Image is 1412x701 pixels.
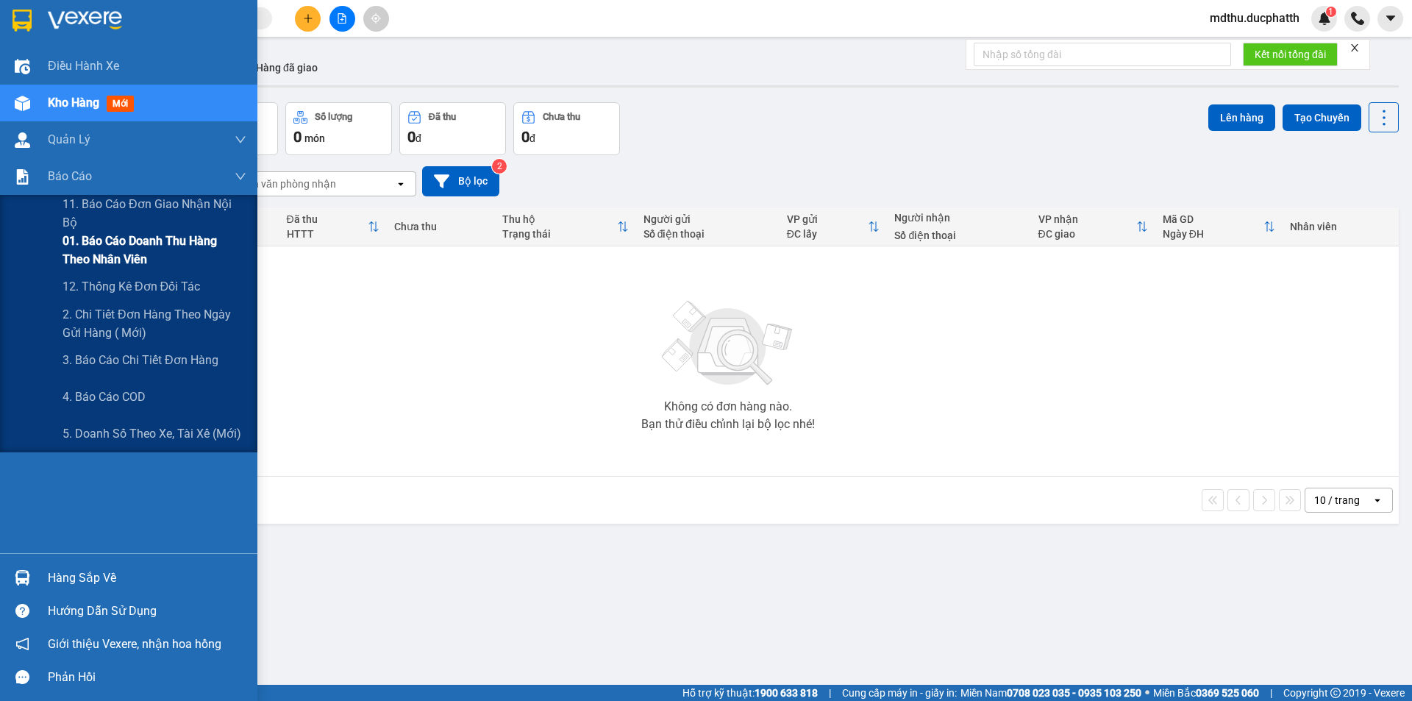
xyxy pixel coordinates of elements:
button: Chưa thu0đ [513,102,620,155]
button: plus [295,6,321,32]
span: Báo cáo [48,167,92,185]
th: Toggle SortBy [1155,207,1283,246]
span: mới [107,96,134,112]
img: icon-new-feature [1318,12,1331,25]
span: Miền Bắc [1153,685,1259,701]
span: file-add [337,13,347,24]
img: solution-icon [15,169,30,185]
button: Kết nối tổng đài [1243,43,1338,66]
img: logo-vxr [13,10,32,32]
sup: 2 [492,159,507,174]
th: Toggle SortBy [279,207,388,246]
span: 01. Báo cáo doanh thu hàng theo nhân viên [63,232,246,268]
span: plus [303,13,313,24]
img: phone-icon [1351,12,1364,25]
img: warehouse-icon [15,132,30,148]
span: question-circle [15,604,29,618]
button: aim [363,6,389,32]
div: VP gửi [787,213,869,225]
div: Đã thu [429,112,456,122]
div: ĐC lấy [787,228,869,240]
span: Miền Nam [960,685,1141,701]
span: Giới thiệu Vexere, nhận hoa hồng [48,635,221,653]
div: Thu hộ [502,213,617,225]
input: Nhập số tổng đài [974,43,1231,66]
div: Hàng sắp về [48,567,246,589]
sup: 1 [1326,7,1336,17]
strong: 1900 633 818 [755,687,818,699]
span: món [304,132,325,144]
button: caret-down [1377,6,1403,32]
img: warehouse-icon [15,96,30,111]
div: 10 / trang [1314,493,1360,508]
div: Người gửi [643,213,772,225]
button: Tạo Chuyến [1283,104,1361,131]
div: Không có đơn hàng nào. [664,401,792,413]
span: 12. Thống kê đơn đối tác [63,277,200,296]
img: svg+xml;base64,PHN2ZyBjbGFzcz0ibGlzdC1wbHVnX19zdmciIHhtbG5zPSJodHRwOi8vd3d3LnczLm9yZy8yMDAwL3N2Zy... [655,292,802,395]
span: 3. Báo cáo chi tiết đơn hàng [63,351,218,369]
div: Chưa thu [394,221,488,232]
th: Toggle SortBy [780,207,888,246]
span: | [829,685,831,701]
div: Số điện thoại [894,229,1023,241]
th: Toggle SortBy [495,207,636,246]
span: 0 [293,128,302,146]
span: 1 [1328,7,1333,17]
span: message [15,670,29,684]
span: 4. Báo cáo COD [63,388,146,406]
button: Hàng đã giao [244,50,329,85]
span: Điều hành xe [48,57,119,75]
div: Phản hồi [48,666,246,688]
div: Chưa thu [543,112,580,122]
span: Cung cấp máy in - giấy in: [842,685,957,701]
span: mdthu.ducphatth [1198,9,1311,27]
button: Lên hàng [1208,104,1275,131]
div: VP nhận [1038,213,1136,225]
div: Chọn văn phòng nhận [235,177,336,191]
th: Toggle SortBy [1031,207,1155,246]
span: down [235,134,246,146]
span: Kho hàng [48,96,99,110]
button: Số lượng0món [285,102,392,155]
div: Mã GD [1163,213,1263,225]
span: đ [416,132,421,144]
span: aim [371,13,381,24]
span: 5. Doanh số theo xe, tài xế (mới) [63,424,241,443]
div: Hướng dẫn sử dụng [48,600,246,622]
span: caret-down [1384,12,1397,25]
span: notification [15,637,29,651]
span: Hỗ trợ kỹ thuật: [682,685,818,701]
strong: 0369 525 060 [1196,687,1259,699]
span: 0 [407,128,416,146]
span: close [1349,43,1360,53]
span: 11. Báo cáo đơn giao nhận nội bộ [63,195,246,232]
strong: 0708 023 035 - 0935 103 250 [1007,687,1141,699]
div: Nhân viên [1290,221,1391,232]
span: đ [529,132,535,144]
span: ⚪️ [1145,690,1149,696]
svg: open [1372,494,1383,506]
div: Số điện thoại [643,228,772,240]
div: Người nhận [894,212,1023,224]
span: 0 [521,128,529,146]
div: ĐC giao [1038,228,1136,240]
span: Kết nối tổng đài [1255,46,1326,63]
div: Bạn thử điều chỉnh lại bộ lọc nhé! [641,419,815,430]
div: Số lượng [315,112,352,122]
svg: open [395,178,407,190]
img: warehouse-icon [15,59,30,74]
button: Bộ lọc [422,166,499,196]
span: | [1270,685,1272,701]
span: 2. Chi tiết đơn hàng theo ngày gửi hàng ( mới) [63,305,246,342]
span: Quản Lý [48,130,90,149]
div: HTTT [287,228,368,240]
span: copyright [1330,688,1341,698]
div: Ngày ĐH [1163,228,1263,240]
button: file-add [329,6,355,32]
span: down [235,171,246,182]
img: warehouse-icon [15,570,30,586]
button: Đã thu0đ [399,102,506,155]
div: Đã thu [287,213,368,225]
div: Trạng thái [502,228,617,240]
